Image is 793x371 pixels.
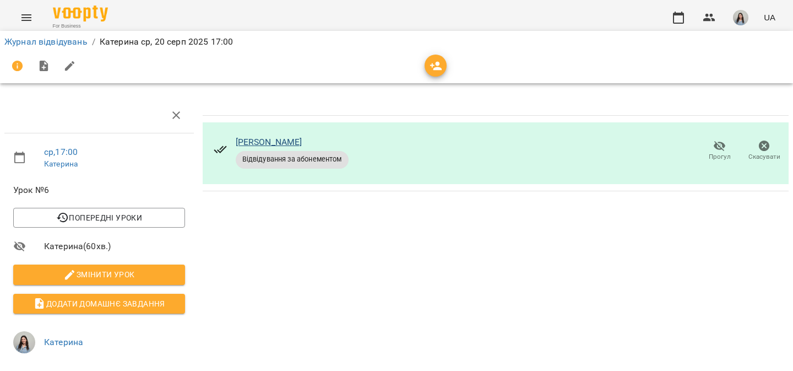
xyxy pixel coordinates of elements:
[44,240,185,253] span: Катерина ( 60 хв. )
[236,154,349,164] span: Відвідування за абонементом
[92,35,95,49] li: /
[759,7,780,28] button: UA
[4,35,789,49] nav: breadcrumb
[44,159,78,168] a: Катерина
[709,152,731,162] span: Прогул
[13,331,35,353] img: 00729b20cbacae7f74f09ddf478bc520.jpg
[100,35,233,49] p: Катерина ср, 20 серп 2025 17:00
[53,23,108,30] span: For Business
[13,265,185,284] button: Змінити урок
[697,136,742,166] button: Прогул
[236,137,302,147] a: [PERSON_NAME]
[22,268,176,281] span: Змінити урок
[13,4,40,31] button: Menu
[22,297,176,310] span: Додати домашнє завдання
[53,6,108,21] img: Voopty Logo
[13,208,185,228] button: Попередні уроки
[4,36,88,47] a: Журнал відвідувань
[44,337,83,347] a: Катерина
[13,294,185,314] button: Додати домашнє завдання
[764,12,775,23] span: UA
[733,10,748,25] img: 00729b20cbacae7f74f09ddf478bc520.jpg
[44,147,78,157] a: ср , 17:00
[22,211,176,224] span: Попередні уроки
[742,136,786,166] button: Скасувати
[748,152,780,162] span: Скасувати
[13,184,185,197] span: Урок №6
